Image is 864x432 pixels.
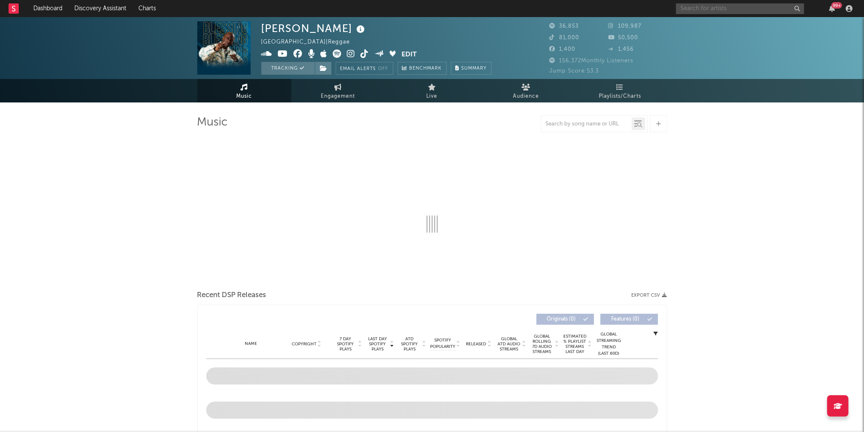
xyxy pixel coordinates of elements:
span: Engagement [321,91,355,102]
button: Originals(0) [536,314,594,325]
span: Global Rolling 7D Audio Streams [530,334,554,354]
button: Summary [451,62,492,75]
button: 99+ [829,5,835,12]
button: Features(0) [600,314,658,325]
span: 156,372 Monthly Listeners [550,58,634,64]
span: Copyright [292,342,316,347]
span: 109,987 [608,23,641,29]
span: Last Day Spotify Plays [366,336,389,352]
span: 81,000 [550,35,580,41]
button: Tracking [261,62,315,75]
a: Benchmark [398,62,447,75]
span: Estimated % Playlist Streams Last Day [563,334,587,354]
span: Audience [513,91,539,102]
div: [PERSON_NAME] [261,21,367,35]
span: 7 Day Spotify Plays [334,336,357,352]
em: Off [378,67,389,71]
span: ATD Spotify Plays [398,336,421,352]
div: 99 + [832,2,842,9]
a: Playlists/Charts [573,79,667,102]
span: Live [427,91,438,102]
a: Engagement [291,79,385,102]
span: Features ( 0 ) [606,317,645,322]
span: Playlists/Charts [599,91,641,102]
span: Global ATD Audio Streams [498,336,521,352]
span: Originals ( 0 ) [542,317,581,322]
a: Music [197,79,291,102]
a: Audience [479,79,573,102]
span: 36,853 [550,23,579,29]
div: Global Streaming Trend (Last 60D) [596,331,622,357]
a: Live [385,79,479,102]
span: 1,456 [608,47,634,52]
span: Benchmark [410,64,442,74]
div: Name [223,341,279,347]
div: [GEOGRAPHIC_DATA] | Reggae [261,37,360,47]
span: Released [466,342,486,347]
span: Summary [462,66,487,71]
input: Search by song name or URL [542,121,632,128]
span: Spotify Popularity [430,337,455,350]
span: 1,400 [550,47,576,52]
button: Export CSV [632,293,667,298]
span: 50,500 [608,35,638,41]
button: Email AlertsOff [336,62,393,75]
span: Music [236,91,252,102]
span: Jump Score: 53.3 [550,68,599,74]
button: Edit [401,50,417,60]
span: Recent DSP Releases [197,290,267,301]
input: Search for artists [676,3,804,14]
